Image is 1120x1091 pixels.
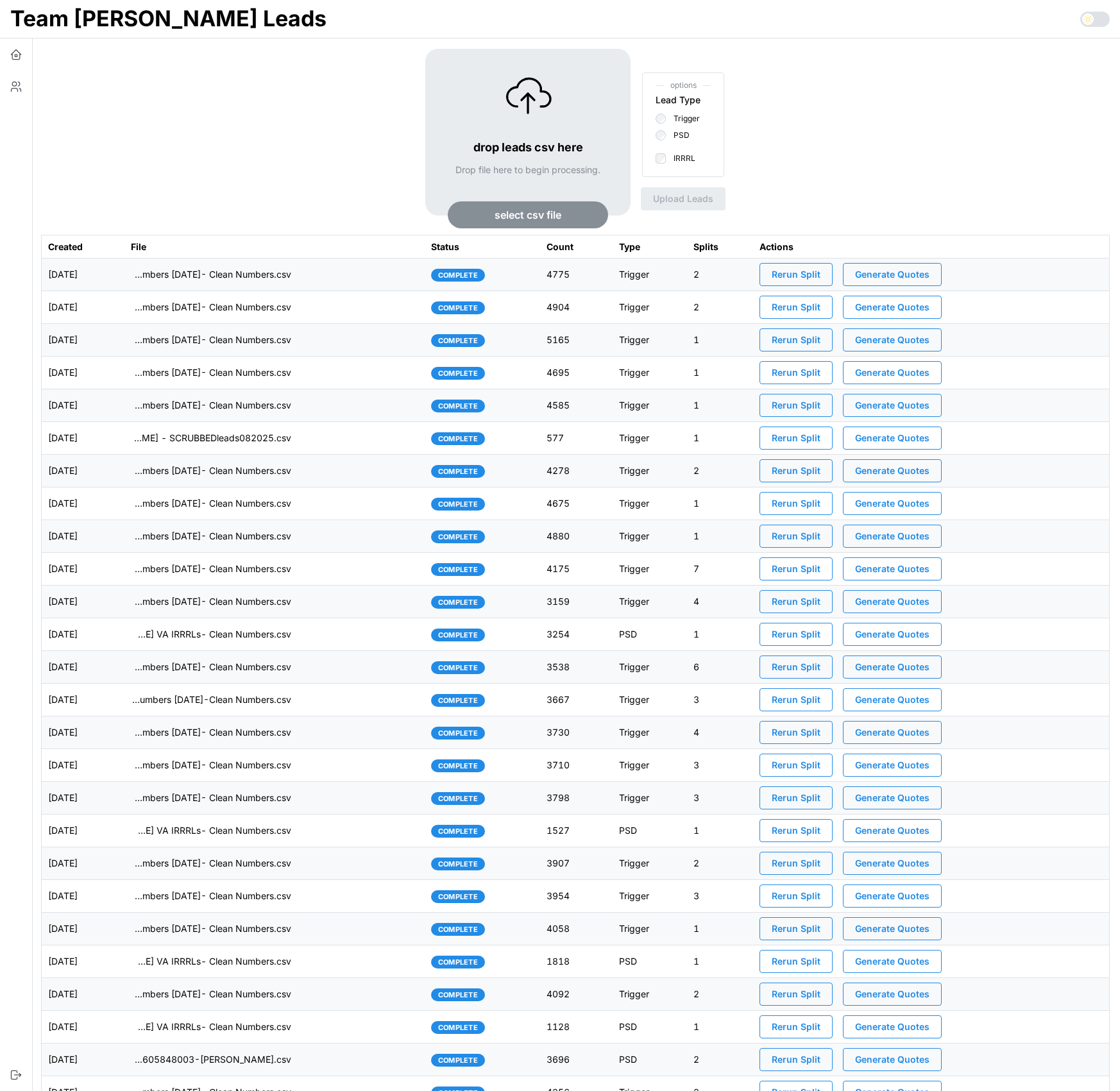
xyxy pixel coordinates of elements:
[687,487,752,520] td: 1
[42,586,124,618] td: [DATE]
[843,394,942,417] button: Generate Quotes
[855,493,929,514] span: Generate Quotes
[438,596,478,608] span: complete
[687,618,752,651] td: 1
[687,357,752,389] td: 1
[687,520,752,553] td: 1
[772,918,820,940] span: Rerun Split
[843,1015,942,1038] button: Generate Quotes
[42,978,124,1011] td: [DATE]
[666,114,700,124] label: Trigger
[687,782,752,815] td: 3
[855,918,929,940] span: Generate Quotes
[613,235,687,258] th: Type
[855,852,929,874] span: Generate Quotes
[855,951,929,972] span: Generate Quotes
[855,591,929,613] span: Generate Quotes
[540,258,613,291] td: 4775
[613,357,687,389] td: Trigger
[855,1049,929,1070] span: Generate Quotes
[687,651,752,684] td: 6
[843,688,942,711] button: Generate Quotes
[843,950,942,973] button: Generate Quotes
[540,684,613,716] td: 3667
[42,651,124,684] td: [DATE]
[131,1020,291,1033] p: imports/[PERSON_NAME]/1757611523957-[PERSON_NAME] VA IRRRLs- Clean Numbers.csv
[843,459,942,482] button: Generate Quotes
[666,153,695,164] label: IRRRL
[131,726,291,739] p: imports/[PERSON_NAME]/1758551932608-TU Master List With Numbers [DATE]- Clean Numbers.csv
[843,754,942,777] button: Generate Quotes
[759,394,833,417] button: Rerun Split
[438,956,478,968] span: complete
[613,1011,687,1044] td: PSD
[438,531,478,543] span: complete
[772,787,820,809] span: Rerun Split
[42,520,124,553] td: [DATE]
[687,389,752,422] td: 1
[438,466,478,477] span: complete
[687,1011,752,1044] td: 1
[855,983,929,1005] span: Generate Quotes
[540,782,613,815] td: 3798
[687,945,752,978] td: 1
[438,989,478,1001] span: complete
[843,590,942,613] button: Generate Quotes
[759,754,833,777] button: Rerun Split
[641,187,725,210] button: Upload Leads
[772,951,820,972] span: Rerun Split
[438,793,478,804] span: complete
[131,1053,291,1066] p: imports/[PERSON_NAME]/1757605848003-[PERSON_NAME].csv
[438,924,478,935] span: complete
[131,759,291,772] p: imports/[PERSON_NAME]/1758307262937-TU Master List With Numbers [DATE]- Clean Numbers.csv
[42,455,124,487] td: [DATE]
[613,651,687,684] td: Trigger
[540,586,613,618] td: 3159
[772,525,820,547] span: Rerun Split
[843,296,942,319] button: Generate Quotes
[438,760,478,772] span: complete
[438,1054,478,1066] span: complete
[42,553,124,586] td: [DATE]
[42,684,124,716] td: [DATE]
[759,721,833,744] button: Rerun Split
[131,922,291,935] p: imports/[PERSON_NAME]/1757949082117-TU Master List With Numbers [DATE]- Clean Numbers.csv
[131,988,291,1001] p: imports/[PERSON_NAME]/1757686612454-TU Master List With Numbers [DATE]- Clean Numbers.csv
[855,1016,929,1038] span: Generate Quotes
[843,786,942,809] button: Generate Quotes
[653,188,713,210] span: Upload Leads
[131,661,291,673] p: imports/[PERSON_NAME]/1758723927694-TU Master List With Numbers [DATE]- Clean Numbers.csv
[759,296,833,319] button: Rerun Split
[772,820,820,842] span: Rerun Split
[772,362,820,384] span: Rerun Split
[540,357,613,389] td: 4695
[687,324,752,357] td: 1
[540,1011,613,1044] td: 1128
[425,235,540,258] th: Status
[772,885,820,907] span: Rerun Split
[448,201,608,228] button: select csv file
[687,258,752,291] td: 2
[759,950,833,973] button: Rerun Split
[540,913,613,945] td: 4058
[772,1016,820,1038] span: Rerun Split
[613,913,687,945] td: Trigger
[843,328,942,351] button: Generate Quotes
[855,623,929,645] span: Generate Quotes
[540,749,613,782] td: 3710
[42,716,124,749] td: [DATE]
[438,433,478,444] span: complete
[540,389,613,422] td: 4585
[42,945,124,978] td: [DATE]
[540,716,613,749] td: 3730
[131,334,291,346] p: imports/[PERSON_NAME]/1759751763159-TU Master List With Numbers [DATE]- Clean Numbers.csv
[131,693,291,706] p: imports/[PERSON_NAME]/1758672773014-TU Master List With Numbers [DATE]-Clean Numbers.csv
[131,530,291,543] p: imports/[PERSON_NAME]/1759153699897-TU Master List With Numbers [DATE]- Clean Numbers.csv
[855,296,929,318] span: Generate Quotes
[759,459,833,482] button: Rerun Split
[613,520,687,553] td: Trigger
[759,786,833,809] button: Rerun Split
[855,885,929,907] span: Generate Quotes
[759,819,833,842] button: Rerun Split
[540,487,613,520] td: 4675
